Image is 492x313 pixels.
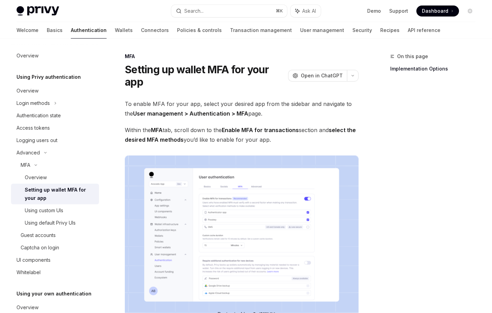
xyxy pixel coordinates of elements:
div: Search... [184,7,204,15]
a: UI components [11,254,99,266]
div: Authentication state [17,111,61,120]
div: Setting up wallet MFA for your app [25,186,95,202]
h5: Using your own authentication [17,290,91,298]
a: Using default Privy UIs [11,217,99,229]
a: Overview [11,171,99,184]
a: Support [389,8,408,14]
div: Captcha on login [21,244,59,252]
div: Login methods [17,99,50,107]
div: Overview [25,173,47,182]
strong: User management > Authentication > MFA [133,110,248,117]
span: Ask AI [302,8,316,14]
a: Welcome [17,22,39,39]
a: Whitelabel [11,266,99,279]
button: Open in ChatGPT [288,70,347,82]
strong: MFA [151,127,163,133]
span: On this page [397,52,428,61]
span: Within the tab, scroll down to the section and you’d like to enable for your app. [125,125,359,144]
a: Wallets [115,22,133,39]
span: To enable MFA for your app, select your desired app from the sidebar and navigate to the page. [125,99,359,118]
div: Using custom UIs [25,206,63,215]
h1: Setting up wallet MFA for your app [125,63,285,88]
a: Overview [11,50,99,62]
a: Dashboard [416,6,459,17]
div: Access tokens [17,124,50,132]
h5: Using Privy authentication [17,73,81,81]
a: Setting up wallet MFA for your app [11,184,99,204]
div: Using default Privy UIs [25,219,76,227]
a: Logging users out [11,134,99,147]
div: MFA [125,53,359,60]
img: light logo [17,6,59,16]
a: Connectors [141,22,169,39]
div: Whitelabel [17,268,41,277]
div: UI components [17,256,51,264]
span: Dashboard [422,8,448,14]
div: Overview [17,87,39,95]
div: Logging users out [17,136,57,144]
a: API reference [408,22,440,39]
a: Implementation Options [390,63,481,74]
a: Guest accounts [11,229,99,241]
strong: Enable MFA for transactions [222,127,299,133]
a: Basics [47,22,63,39]
button: Toggle dark mode [464,6,475,17]
a: Policies & controls [177,22,222,39]
div: Overview [17,303,39,312]
a: Demo [367,8,381,14]
div: Advanced [17,149,40,157]
span: ⌘ K [276,8,283,14]
div: MFA [21,161,30,169]
a: Access tokens [11,122,99,134]
div: Guest accounts [21,231,56,239]
button: Ask AI [291,5,321,17]
a: Captcha on login [11,241,99,254]
a: Using custom UIs [11,204,99,217]
span: Open in ChatGPT [301,72,343,79]
a: Recipes [380,22,400,39]
a: Transaction management [230,22,292,39]
a: User management [300,22,344,39]
a: Overview [11,85,99,97]
a: Authentication [71,22,107,39]
a: Authentication state [11,109,99,122]
button: Search...⌘K [171,5,287,17]
a: Security [352,22,372,39]
div: Overview [17,52,39,60]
